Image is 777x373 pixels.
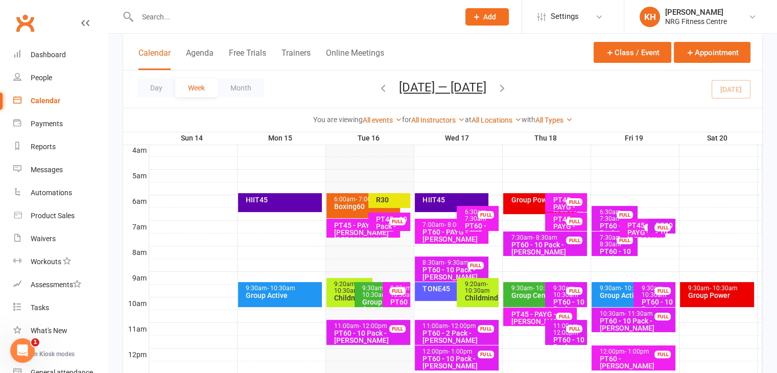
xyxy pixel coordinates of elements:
[137,79,175,97] button: Day
[599,355,673,369] div: PT60 - [PERSON_NAME]
[389,218,406,225] div: FULL
[362,285,398,298] div: 9:30am
[464,281,489,294] span: - 10:30am
[599,234,622,248] span: - 8:30am
[31,212,75,220] div: Product Sales
[13,43,108,66] a: Dashboard
[389,325,406,333] div: FULL
[640,7,660,27] div: KH
[123,322,149,335] th: 11am
[599,248,635,269] div: PT60 - 10 Pack - [PERSON_NAME]
[218,79,264,97] button: Month
[390,285,409,298] div: 9:30am
[422,228,486,243] div: PT60 - PAYG - [PERSON_NAME]
[10,338,35,363] iframe: Intercom live chat
[621,285,649,292] span: - 10:30am
[599,317,673,332] div: PT60 - 10 Pack - [PERSON_NAME]
[617,237,633,244] div: FULL
[599,348,673,355] div: 12:00pm
[478,325,494,333] div: FULL
[31,120,63,128] div: Payments
[31,258,61,266] div: Workouts
[13,181,108,204] a: Automations
[566,325,582,333] div: FULL
[334,323,408,330] div: 11:00am
[31,281,81,289] div: Assessments
[422,260,486,266] div: 8:30am
[123,195,149,207] th: 6am
[31,74,52,82] div: People
[483,13,496,21] span: Add
[522,115,535,124] strong: with
[31,51,66,59] div: Dashboard
[472,116,522,124] a: All Locations
[31,327,67,335] div: What's New
[245,292,320,299] div: Group Active
[422,348,497,355] div: 12:00pm
[566,198,582,206] div: FULL
[641,285,666,298] span: - 10:30am
[390,298,409,320] div: PT60 - [PERSON_NAME]
[237,132,325,145] th: Mon 15
[138,48,171,70] button: Calendar
[552,196,585,218] div: PT45 - PAYG - [PERSON_NAME]
[389,287,406,295] div: FULL
[464,209,497,222] div: 6:30am
[13,89,108,112] a: Calendar
[422,196,486,203] div: HIIT45
[510,235,585,241] div: 7:30am
[375,196,408,203] div: R30
[363,116,402,124] a: All events
[31,166,63,174] div: Messages
[13,158,108,181] a: Messages
[448,322,476,330] span: - 12:00pm
[375,216,408,244] div: PT45 - 10 Pack - Dot Mulquiney
[229,48,266,70] button: Free Trials
[13,319,108,342] a: What's New
[654,351,671,358] div: FULL
[687,292,752,299] div: Group Power
[267,285,295,292] span: - 10:30am
[553,322,579,336] span: - 12:00pm
[552,298,585,320] div: PT60 - 10 Pack - [PERSON_NAME]
[13,204,108,227] a: Product Sales
[13,112,108,135] a: Payments
[31,304,49,312] div: Tasks
[552,323,585,336] div: 11:00am
[502,132,591,145] th: Thu 18
[13,227,108,250] a: Waivers
[655,222,674,258] div: PT30 - 10 Pack - [PERSON_NAME]
[617,211,633,219] div: FULL
[599,235,635,248] div: 7:30am
[624,310,652,317] span: - 11:30am
[175,79,218,97] button: Week
[641,285,673,298] div: 9:30am
[641,298,673,320] div: PT60 - 10 Pack - [PERSON_NAME]
[553,285,578,298] span: - 10:30am
[464,294,497,301] div: Childminding
[599,222,635,244] div: PT60 - 10 Pack - [PERSON_NAME]
[123,220,149,233] th: 7am
[422,285,486,292] div: TONE45
[665,17,727,26] div: NRG Fitness Centre
[599,208,622,222] span: - 7:30am
[31,235,56,243] div: Waivers
[566,218,582,225] div: FULL
[566,237,582,244] div: FULL
[687,285,752,292] div: 9:30am
[399,80,486,95] button: [DATE] — [DATE]
[599,285,663,292] div: 9:30am
[245,285,320,292] div: 9:30am
[654,313,671,320] div: FULL
[467,262,484,269] div: FULL
[422,330,497,344] div: PT60 - 2 Pack - [PERSON_NAME]
[356,196,380,203] span: - 7:00am
[532,285,560,292] span: - 10:30am
[478,211,494,219] div: FULL
[334,330,408,344] div: PT60 - 10 Pack - [PERSON_NAME]
[510,292,575,299] div: Group Centergy
[654,224,671,231] div: FULL
[535,116,573,124] a: All Types
[334,294,370,301] div: Childminding
[444,259,468,266] span: - 9:30am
